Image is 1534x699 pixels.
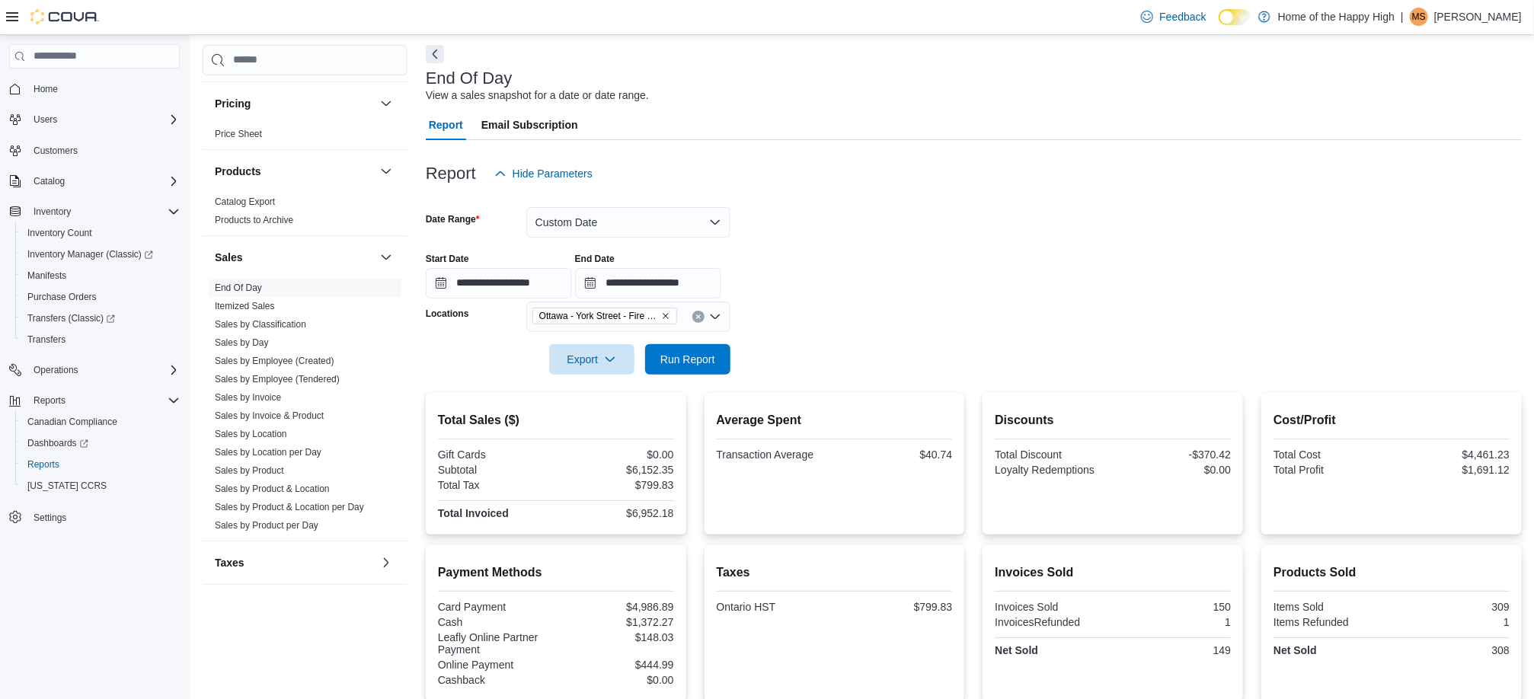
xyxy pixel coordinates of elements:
span: Home [34,83,58,95]
a: Canadian Compliance [21,413,123,431]
span: Ottawa - York Street - Fire & Flower [539,308,658,324]
span: Sales by Invoice [215,391,281,404]
span: Sales by Employee (Tendered) [215,373,340,385]
span: Sales by Invoice & Product [215,410,324,422]
div: $148.03 [559,631,674,643]
span: Sales by Product & Location per Day [215,501,364,513]
a: Sales by Invoice [215,392,281,403]
a: Transfers (Classic) [15,308,186,329]
span: Users [34,113,57,126]
p: | [1401,8,1404,26]
span: Transfers (Classic) [27,312,115,324]
div: Card Payment [438,601,553,613]
div: Pricing [203,125,407,149]
span: Transfers (Classic) [21,309,180,327]
h3: End Of Day [426,69,513,88]
div: Items Refunded [1274,616,1389,628]
div: Online Payment [438,659,553,671]
button: Export [549,344,634,375]
a: Dashboards [15,432,186,454]
button: Pricing [215,96,374,111]
button: Reports [3,390,186,411]
span: Sales by Location [215,428,287,440]
div: 149 [1116,644,1231,656]
a: Inventory Count [21,224,98,242]
span: MS [1412,8,1426,26]
button: Hide Parameters [488,158,599,189]
div: 1 [1395,616,1510,628]
span: Itemized Sales [215,300,275,312]
h2: Taxes [717,563,953,582]
strong: Net Sold [995,644,1038,656]
strong: Total Invoiced [438,507,509,519]
a: End Of Day [215,282,262,293]
span: Price Sheet [215,128,262,140]
h3: Report [426,164,476,183]
span: Export [558,344,625,375]
span: Home [27,79,180,98]
a: Catalog Export [215,196,275,207]
div: $799.83 [559,479,674,491]
div: Cashback [438,674,553,686]
button: Open list of options [709,311,721,323]
a: Sales by Location per Day [215,447,321,458]
img: Cova [30,9,99,24]
h2: Payment Methods [438,563,674,582]
div: 150 [1116,601,1231,613]
p: [PERSON_NAME] [1434,8,1522,26]
button: Products [215,164,374,179]
div: $40.74 [837,448,952,461]
span: Customers [34,145,78,157]
button: Operations [3,359,186,381]
span: Manifests [21,267,180,285]
a: [US_STATE] CCRS [21,477,113,495]
span: Transfers [21,330,180,349]
button: Canadian Compliance [15,411,186,432]
button: Run Report [645,344,730,375]
a: Feedback [1135,2,1212,32]
strong: Net Sold [1274,644,1317,656]
span: Reports [27,458,59,471]
div: $4,461.23 [1395,448,1510,461]
div: $6,952.18 [559,507,674,519]
span: Catalog Export [215,196,275,208]
a: Reports [21,455,66,474]
button: Transfers [15,329,186,350]
a: Manifests [21,267,72,285]
span: Inventory [34,206,71,218]
a: Sales by Location [215,429,287,439]
div: 1 [1116,616,1231,628]
button: Inventory Count [15,222,186,244]
button: [US_STATE] CCRS [15,475,186,496]
span: Feedback [1159,9,1206,24]
a: Transfers [21,330,72,349]
div: $444.99 [559,659,674,671]
h2: Cost/Profit [1274,411,1510,429]
a: Itemized Sales [215,301,275,311]
span: Canadian Compliance [21,413,180,431]
div: $0.00 [559,448,674,461]
a: Inventory Manager (Classic) [15,244,186,265]
div: Leafly Online Partner Payment [438,631,553,656]
button: Inventory [3,201,186,222]
span: Sales by Product & Location [215,483,330,495]
button: Settings [3,506,186,528]
button: Taxes [215,555,374,570]
span: Email Subscription [481,110,578,140]
a: Products to Archive [215,215,293,225]
span: Operations [34,364,78,376]
div: Matthew Sheculski [1410,8,1428,26]
a: Sales by Product per Day [215,520,318,531]
div: 308 [1395,644,1510,656]
button: Customers [3,139,186,161]
span: Inventory Manager (Classic) [21,245,180,263]
div: Subtotal [438,464,553,476]
button: Users [27,110,63,129]
div: Total Cost [1274,448,1389,461]
button: Inventory [27,203,77,221]
div: $1,691.12 [1395,464,1510,476]
div: Transaction Average [717,448,832,461]
label: Start Date [426,253,469,265]
button: Users [3,109,186,130]
span: Inventory Count [21,224,180,242]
